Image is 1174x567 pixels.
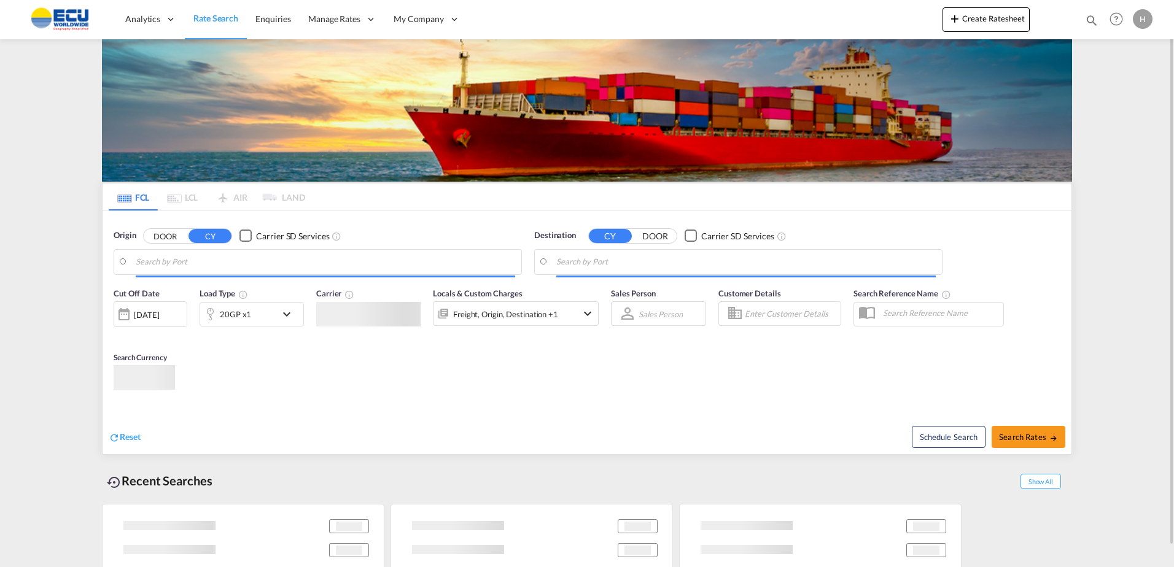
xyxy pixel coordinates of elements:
div: Help [1106,9,1133,31]
span: Analytics [125,13,160,25]
span: Search Rates [999,432,1058,442]
span: Carrier [316,288,354,298]
div: 20GP x1icon-chevron-down [200,302,304,326]
md-checkbox: Checkbox No Ink [239,229,329,242]
div: icon-magnify [1085,13,1098,32]
div: icon-refreshReset [109,431,141,444]
md-icon: Your search will be saved by the below given name [941,290,951,299]
button: CY [589,229,632,243]
span: Customer Details [718,288,780,298]
div: Recent Searches [102,467,217,495]
span: Help [1106,9,1127,29]
span: Origin [114,229,136,242]
span: Cut Off Date [114,288,160,298]
div: Carrier SD Services [701,230,774,242]
md-datepicker: Select [114,326,123,342]
button: CY [189,229,231,243]
input: Search Reference Name [877,304,1003,322]
md-icon: icon-backup-restore [107,475,122,490]
span: Destination [534,229,576,242]
span: My Company [394,13,444,25]
div: Carrier SD Services [256,230,329,242]
div: H [1133,9,1153,29]
input: Search by Port [136,253,515,271]
span: Locals & Custom Charges [433,288,523,298]
span: Enquiries [255,13,291,24]
md-icon: icon-arrow-right [1049,434,1058,442]
md-icon: icon-refresh [109,432,120,443]
input: Search by Port [556,253,936,271]
md-icon: Unchecked: Search for CY (Container Yard) services for all selected carriers.Checked : Search for... [777,231,787,241]
div: 20GP x1 [220,306,251,323]
md-icon: icon-magnify [1085,13,1098,27]
md-tab-item: FCL [109,183,158,210]
md-icon: icon-chevron-down [580,306,595,321]
button: Search Ratesicon-arrow-right [992,426,1065,448]
md-pagination-wrapper: Use the left and right arrow keys to navigate between tabs [109,183,305,210]
img: LCL+%26+FCL+BACKGROUND.png [102,39,1072,182]
div: [DATE] [114,301,187,327]
span: Show All [1020,474,1061,489]
md-select: Sales Person [637,305,684,323]
md-icon: The selected Trucker/Carrierwill be displayed in the rate results If the rates are from another f... [344,290,354,299]
div: Freight Origin Destination Factory Stuffingicon-chevron-down [433,301,599,326]
button: DOOR [144,229,187,243]
md-icon: icon-chevron-down [279,307,300,322]
div: [DATE] [134,309,159,320]
md-icon: icon-information-outline [238,290,248,299]
img: 6cccb1402a9411edb762cf9624ab9cda.png [18,6,101,33]
span: Rate Search [193,13,238,23]
button: DOOR [634,229,677,243]
md-icon: Unchecked: Search for CY (Container Yard) services for all selected carriers.Checked : Search for... [332,231,341,241]
span: Reset [120,431,141,442]
button: Note: By default Schedule search will only considerorigin ports, destination ports and cut off da... [912,426,985,448]
md-icon: icon-plus 400-fg [947,11,962,26]
span: Sales Person [611,288,656,298]
input: Enter Customer Details [745,304,837,323]
div: Origin DOOR CY Checkbox No InkUnchecked: Search for CY (Container Yard) services for all selected... [103,211,1071,454]
button: icon-plus 400-fgCreate Ratesheet [943,7,1030,32]
div: Freight Origin Destination Factory Stuffing [453,306,558,323]
span: Search Currency [114,353,167,362]
span: Manage Rates [308,13,360,25]
span: Search Reference Name [853,288,951,298]
span: Load Type [200,288,248,298]
md-checkbox: Checkbox No Ink [685,229,774,242]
